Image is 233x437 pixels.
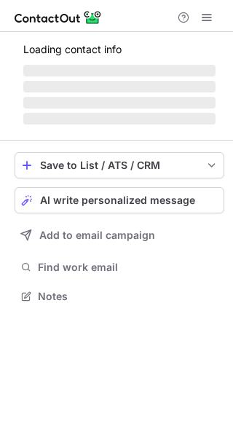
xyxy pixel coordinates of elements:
span: ‌ [23,113,216,125]
button: Add to email campaign [15,222,224,248]
span: Notes [38,290,218,303]
button: Notes [15,286,224,307]
button: save-profile-one-click [15,152,224,178]
span: ‌ [23,81,216,92]
p: Loading contact info [23,44,216,55]
span: ‌ [23,65,216,76]
span: AI write personalized message [40,194,195,206]
span: ‌ [23,97,216,109]
span: Add to email campaign [39,229,155,241]
div: Save to List / ATS / CRM [40,160,199,171]
button: Find work email [15,257,224,277]
span: Find work email [38,261,218,274]
img: ContactOut v5.3.10 [15,9,102,26]
button: AI write personalized message [15,187,224,213]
